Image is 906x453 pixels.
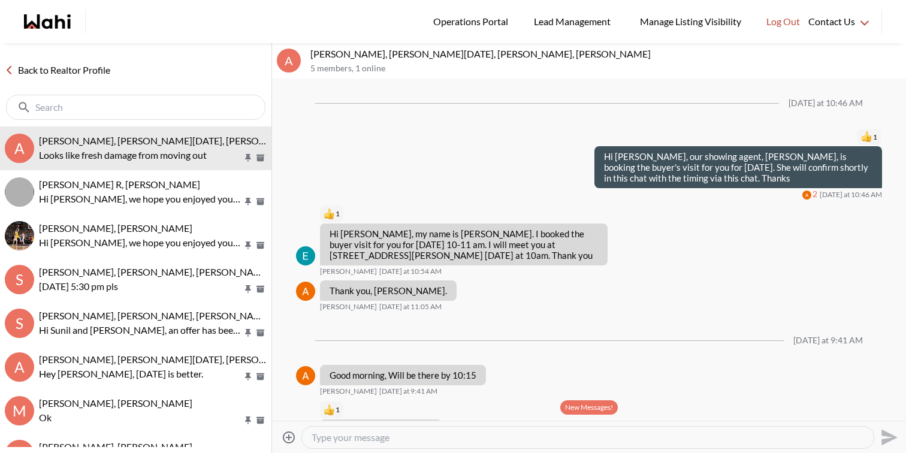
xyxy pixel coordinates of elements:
span: [PERSON_NAME] [320,267,377,276]
img: A [296,366,315,385]
span: Operations Portal [433,14,512,29]
p: 5 members , 1 online [310,64,901,74]
span: 1 [873,132,877,142]
img: A [296,282,315,301]
button: Pin [243,153,253,163]
time: 2025-08-31T14:46:25.694Z [820,190,882,200]
span: [PERSON_NAME] [320,386,377,396]
div: Anwar Abamecha [296,366,315,385]
span: [PERSON_NAME] R, [PERSON_NAME] [39,179,200,190]
p: Hi [PERSON_NAME], we hope you enjoyed your showings! Did the properties meet your criteria? What ... [39,192,243,206]
button: Pin [243,415,253,425]
button: Reactions: like [324,209,340,219]
div: A [277,49,301,73]
div: Reaction list [320,204,612,224]
p: Looks like fresh damage from moving out [39,148,243,162]
time: 2025-08-31T15:05:24.345Z [379,302,442,312]
button: Pin [243,240,253,250]
img: c [5,177,34,207]
span: [PERSON_NAME], [PERSON_NAME][DATE], [PERSON_NAME], [PERSON_NAME] [39,135,379,146]
div: aleandro green, Faraz [5,221,34,250]
div: S [5,265,34,294]
button: Archive [254,240,267,250]
div: S [5,309,34,338]
div: A [5,134,34,163]
span: [PERSON_NAME], [PERSON_NAME] [39,441,192,452]
div: A [5,352,34,382]
img: a [5,221,34,250]
div: M [5,396,34,425]
span: Manage Listing Visibility [636,14,745,29]
p: Hi [PERSON_NAME], our showing agent, [PERSON_NAME], is booking the buyer's visit for you for [DAT... [604,151,872,183]
p: Hi [PERSON_NAME], my name is [PERSON_NAME]. I booked the buyer visit for you for [DATE] 10-11 am.... [330,228,598,261]
p: Hi Sunil and [PERSON_NAME], an offer has been submitted for [STREET_ADDRESS]. If you’re still int... [39,323,243,337]
div: [DATE] at 10:46 AM [789,98,863,108]
div: cris R, Faraz [5,177,34,207]
p: Thank you, [PERSON_NAME]. [330,285,447,296]
button: Archive [254,328,267,338]
img: E [296,246,315,265]
span: 1 [336,209,340,219]
span: [PERSON_NAME], [PERSON_NAME], [PERSON_NAME] [39,266,271,277]
button: Reactions: like [861,132,877,142]
button: Pin [243,372,253,382]
button: Send [874,424,901,451]
a: Wahi homepage [24,14,71,29]
span: [PERSON_NAME], [PERSON_NAME], [PERSON_NAME] [39,310,271,321]
div: Anwar Abamecha [296,282,315,301]
button: Archive [254,415,267,425]
p: Hi [PERSON_NAME], we hope you enjoyed your showings! Did the properties meet your criteria? What ... [39,235,243,250]
span: [PERSON_NAME], [PERSON_NAME][DATE], [PERSON_NAME] [39,354,301,365]
p: [DATE] 5:30 pm pls [39,279,243,294]
button: Archive [254,284,267,294]
img: A [802,191,811,200]
div: Ewelina Weglarz [296,246,315,265]
textarea: Type your message [312,431,864,443]
p: Ok [39,410,243,425]
span: Lead Management [534,14,615,29]
button: Pin [243,328,253,338]
button: New Messages! [560,400,618,415]
span: [PERSON_NAME], [PERSON_NAME] [39,222,192,234]
time: 2025-09-01T13:41:08.062Z [379,386,437,396]
span: Log Out [766,14,800,29]
span: 1 [336,405,340,415]
button: Pin [243,197,253,207]
time: 2025-08-31T14:54:20.087Z [379,267,442,276]
span: [PERSON_NAME], [PERSON_NAME] [39,397,192,409]
span: [PERSON_NAME] [320,302,377,312]
button: Archive [254,372,267,382]
button: Archive [254,197,267,207]
div: [DATE] at 9:41 AM [793,336,863,346]
input: Search [35,101,238,113]
span: 2 [813,189,817,200]
div: Anwar Abamecha [802,191,811,200]
p: Good morning, Will be there by 10:15 [330,370,476,380]
p: Hey [PERSON_NAME], [DATE] is better. [39,367,243,381]
div: Reaction list [320,400,446,419]
button: Pin [243,284,253,294]
div: Reaction list [590,128,882,147]
button: Archive [254,153,267,163]
button: Reactions: like [324,405,340,415]
p: [PERSON_NAME], [PERSON_NAME][DATE], [PERSON_NAME], [PERSON_NAME] [310,48,901,60]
